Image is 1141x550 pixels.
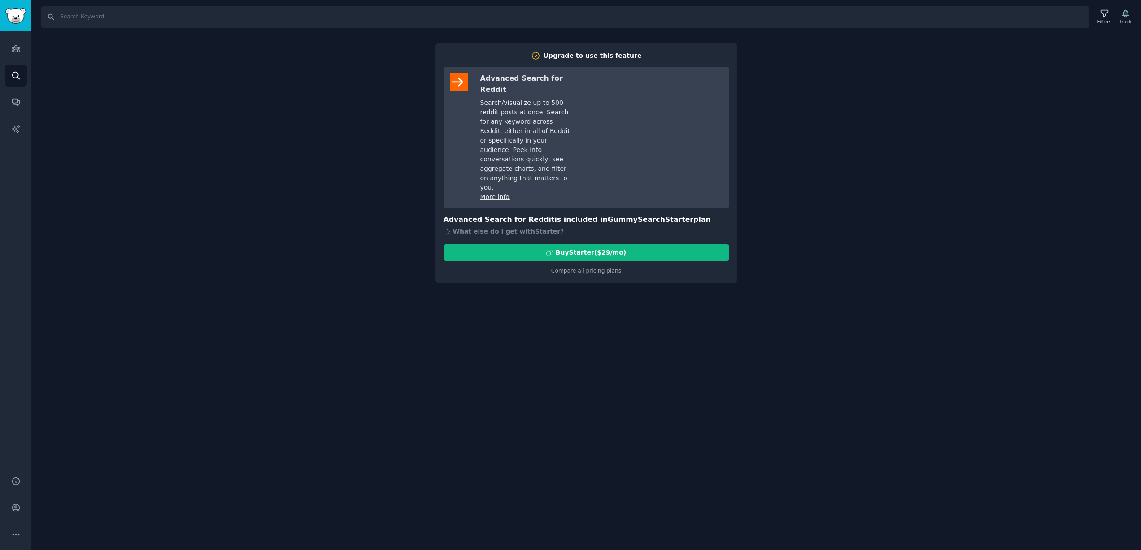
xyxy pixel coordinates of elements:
div: What else do I get with Starter ? [444,225,729,238]
button: syfl-pin [450,73,468,91]
input: Search Keyword [41,6,1089,28]
button: BuyStarter($29/mo) [444,244,729,261]
span: GummySearch Starter [608,215,693,224]
div: Filters [1097,18,1111,25]
a: More info [480,193,510,200]
div: Buy Starter ($ 29 /mo ) [556,248,626,257]
h3: Advanced Search for Reddit [480,73,576,95]
iframe: YouTube video player [588,73,723,140]
a: Compare all pricing plans [551,268,621,274]
img: GummySearch logo [5,8,26,24]
h3: Advanced Search for Reddit is included in plan [444,214,729,225]
div: Upgrade to use this feature [544,51,642,61]
div: Search/visualize up to 500 reddit posts at once. Search for any keyword across Reddit, either in ... [480,98,576,192]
